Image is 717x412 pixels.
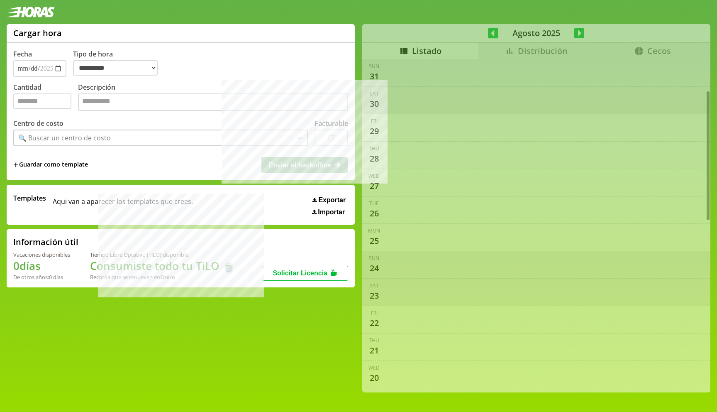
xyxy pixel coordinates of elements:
[13,258,70,273] h1: 0 días
[315,119,348,128] label: Facturable
[13,251,70,258] div: Vacaciones disponibles
[90,273,235,281] div: Recordá que se renuevan en
[273,270,327,277] span: Solicitar Licencia
[310,196,348,204] button: Exportar
[90,258,235,273] h1: Consumiste todo tu TiLO 🍵
[73,49,164,77] label: Tipo de hora
[262,266,348,281] button: Solicitar Licencia
[53,194,193,216] span: Aqui van a aparecer los templates que crees.
[13,83,78,113] label: Cantidad
[13,194,46,203] span: Templates
[13,49,32,59] label: Fecha
[13,119,63,128] label: Centro de costo
[7,7,55,17] img: logotipo
[13,236,78,248] h2: Información útil
[13,160,88,169] span: +Guardar como template
[78,83,348,113] label: Descripción
[18,133,111,142] div: 🔍 Buscar un centro de costo
[13,93,71,109] input: Cantidad
[78,93,348,111] textarea: Descripción
[13,273,70,281] div: De otros años: 0 días
[90,251,235,258] div: Tiempo Libre Optativo (TiLO) disponible
[13,27,62,39] h1: Cargar hora
[73,60,158,76] select: Tipo de hora
[318,208,345,216] span: Importar
[318,196,346,204] span: Exportar
[160,273,175,281] b: Enero
[13,160,18,169] span: +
